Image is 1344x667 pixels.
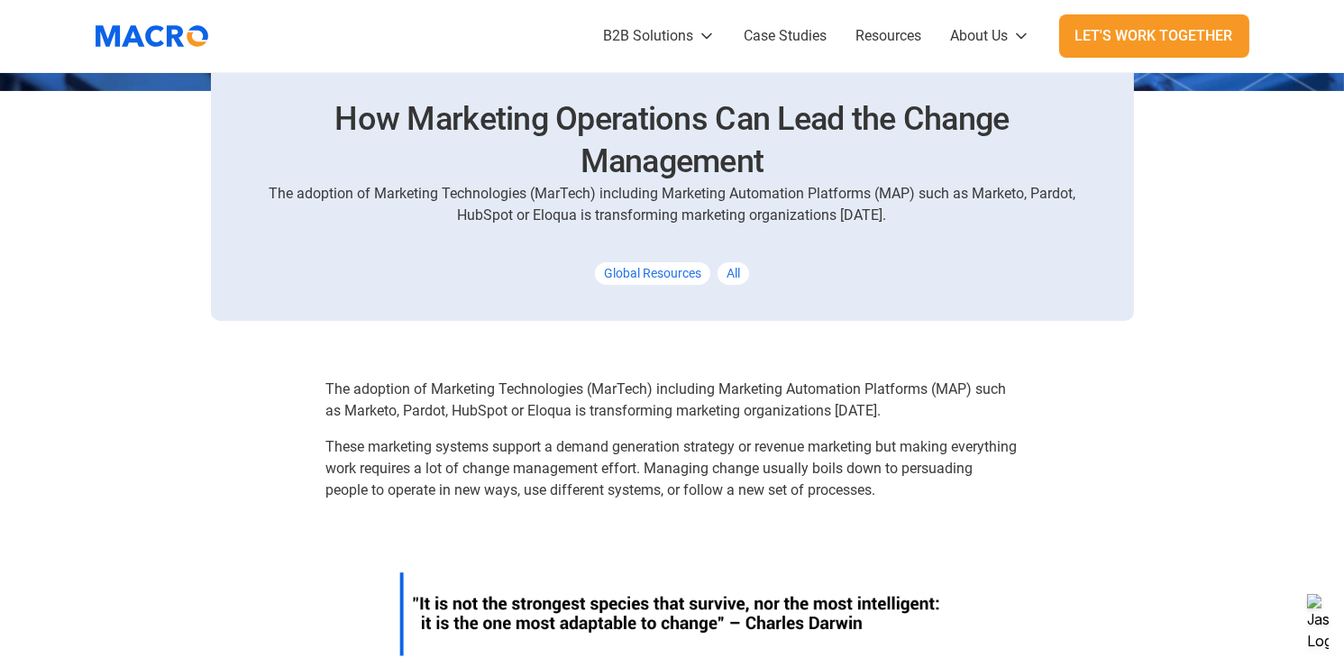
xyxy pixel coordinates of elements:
[326,379,1019,422] p: The adoption of Marketing Technologies (MarTech) including Marketing Automation Platforms (MAP) s...
[595,262,710,285] div: Global Resources
[87,14,217,59] img: Macromator Logo
[951,25,1009,47] div: About Us
[96,14,222,59] a: home
[604,25,694,47] div: B2B Solutions
[254,183,1091,226] div: The adoption of Marketing Technologies (MarTech) including Marketing Automation Platforms (MAP) s...
[1059,14,1249,58] a: Let's Work Together
[326,436,1019,501] p: These marketing systems support a demand generation strategy or revenue marketing but making ever...
[254,98,1091,183] h1: How Marketing Operations Can Lead the Change Management
[718,262,749,285] div: All
[1075,25,1233,47] div: Let's Work Together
